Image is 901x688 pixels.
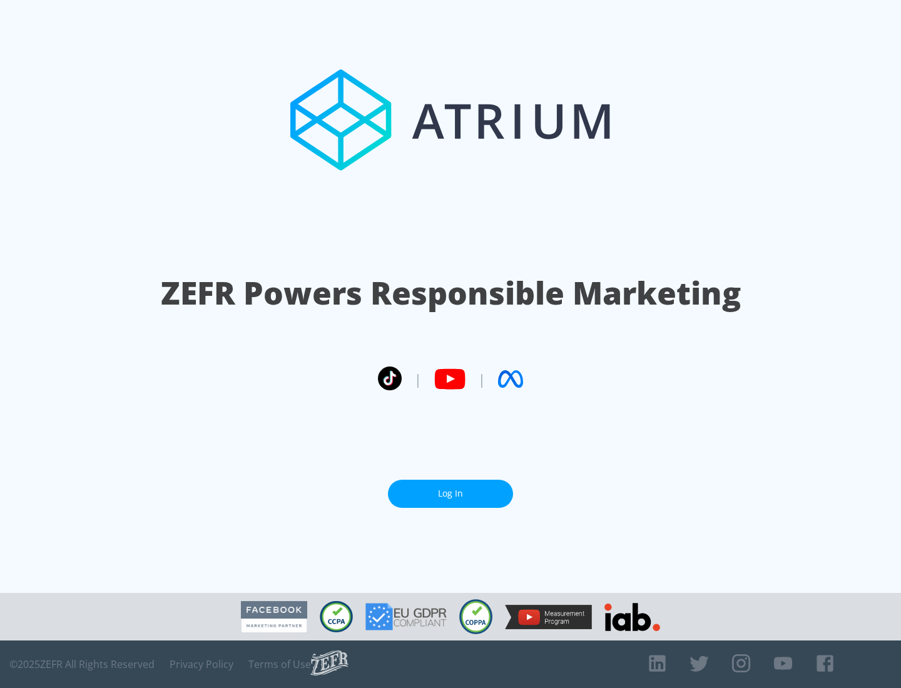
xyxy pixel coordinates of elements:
span: © 2025 ZEFR All Rights Reserved [9,658,155,670]
span: | [478,370,486,388]
img: COPPA Compliant [459,599,492,634]
img: YouTube Measurement Program [505,605,592,629]
img: IAB [604,603,660,631]
img: GDPR Compliant [365,603,447,630]
span: | [414,370,422,388]
img: Facebook Marketing Partner [241,601,307,633]
h1: ZEFR Powers Responsible Marketing [161,271,741,315]
a: Privacy Policy [170,658,233,670]
a: Terms of Use [248,658,311,670]
img: CCPA Compliant [320,601,353,632]
a: Log In [388,480,513,508]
